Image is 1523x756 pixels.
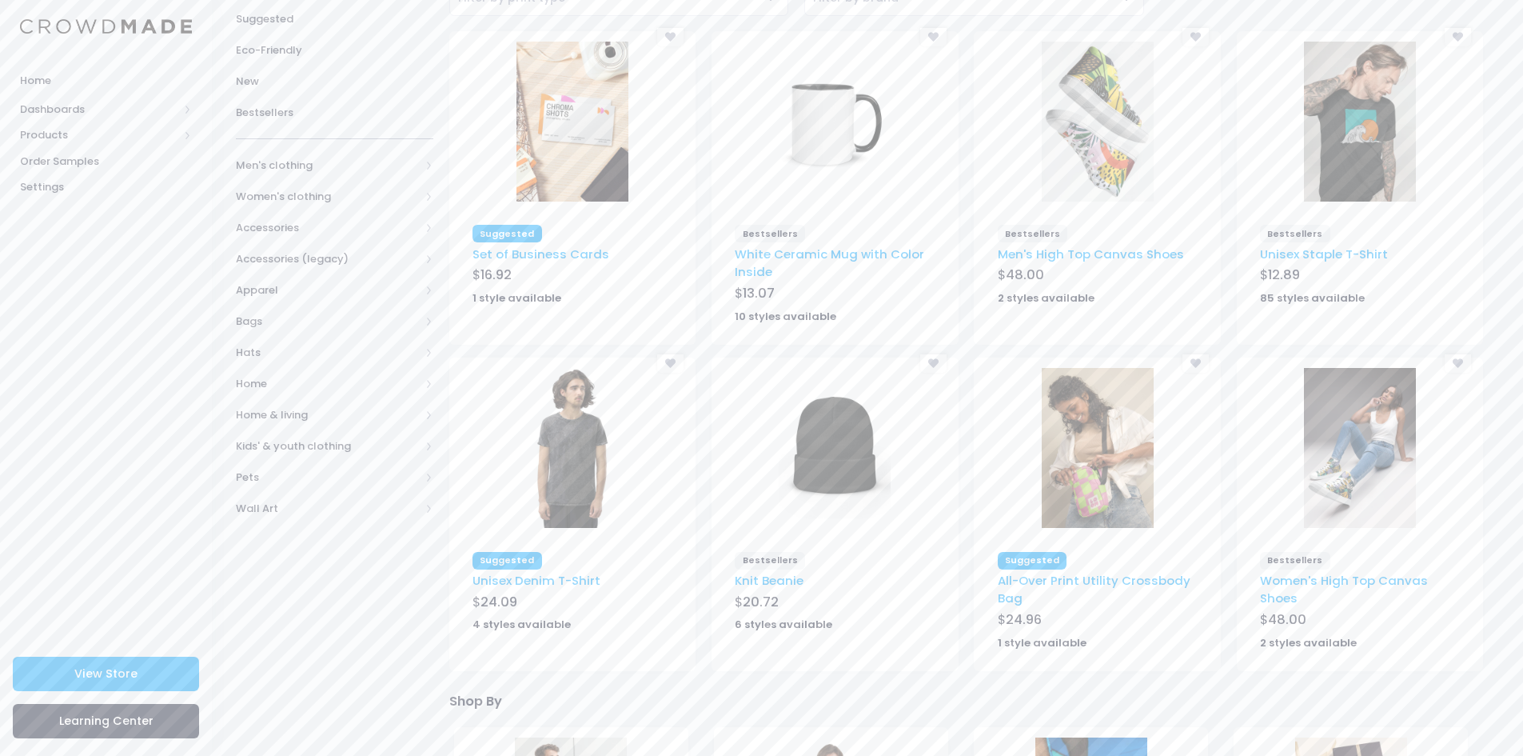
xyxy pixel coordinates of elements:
[236,438,420,454] span: Kids' & youth clothing
[743,593,779,611] span: 20.72
[1260,225,1330,242] span: Bestsellers
[1268,610,1306,629] span: 48.00
[472,572,600,589] a: Unisex Denim T-Shirt
[998,552,1067,570] span: Suggested
[998,266,1198,288] div: $
[236,158,420,174] span: Men's clothing
[735,225,805,242] span: Bestsellers
[472,225,542,242] span: Suggested
[236,407,420,423] span: Home & living
[236,189,420,205] span: Women's clothing
[1260,552,1330,570] span: Bestsellers
[998,225,1068,242] span: Bestsellers
[59,713,153,729] span: Learning Center
[998,290,1094,306] strong: 2 styles available
[1006,266,1044,284] span: 48.00
[998,635,1086,650] strong: 1 style available
[236,97,433,128] a: Bestsellers
[13,704,199,738] a: Learning Center
[735,246,924,280] a: White Ceramic Mug with Color Inside
[449,685,1484,712] div: Shop By
[480,266,512,284] span: 16.92
[20,154,192,170] span: Order Samples
[236,376,420,392] span: Home
[735,309,836,324] strong: 10 styles available
[735,593,935,615] div: $
[472,593,672,615] div: $
[20,73,192,89] span: Home
[236,3,433,34] a: Suggested
[236,470,420,486] span: Pets
[1260,635,1357,650] strong: 2 styles available
[743,284,775,302] span: 13.07
[735,617,832,632] strong: 6 styles available
[236,42,433,58] span: Eco-Friendly
[735,284,935,306] div: $
[236,282,420,298] span: Apparel
[20,179,192,195] span: Settings
[236,34,433,66] a: Eco-Friendly
[20,19,192,34] img: Logo
[20,127,178,143] span: Products
[1260,610,1460,633] div: $
[735,572,803,589] a: Knit Beanie
[13,657,199,691] a: View Store
[998,610,1198,633] div: $
[236,314,420,330] span: Bags
[20,102,178,118] span: Dashboards
[998,246,1184,262] a: Men's High Top Canvas Shoes
[480,593,517,611] span: 24.09
[1260,266,1460,288] div: $
[472,246,609,262] a: Set of Business Cards
[1260,572,1428,606] a: Women's High Top Canvas Shoes
[1260,246,1388,262] a: Unisex Staple T-Shirt
[236,345,420,361] span: Hats
[472,266,672,288] div: $
[472,617,571,632] strong: 4 styles available
[236,220,420,236] span: Accessories
[236,66,433,97] a: New
[1260,290,1365,306] strong: 85 styles available
[735,552,805,570] span: Bestsellers
[472,552,542,570] span: Suggested
[74,666,138,682] span: View Store
[1006,610,1042,629] span: 24.96
[236,105,433,121] span: Bestsellers
[472,290,561,306] strong: 1 style available
[236,251,420,267] span: Accessories (legacy)
[236,11,433,27] span: Suggested
[236,501,420,517] span: Wall Art
[236,74,433,90] span: New
[1268,266,1300,284] span: 12.89
[998,572,1190,606] a: All-Over Print Utility Crossbody Bag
